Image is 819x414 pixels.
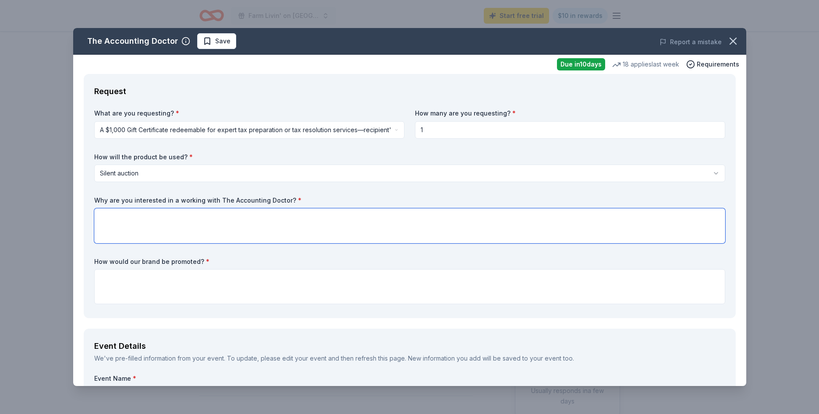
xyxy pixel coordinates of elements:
label: What are you requesting? [94,109,404,118]
div: Request [94,84,725,98]
span: Requirements [697,59,739,70]
button: Report a mistake [659,37,722,47]
div: The Accounting Doctor [87,34,178,48]
label: Why are you interested in a working with The Accounting Doctor? [94,196,725,205]
div: Event Details [94,339,725,353]
div: 18 applies last week [612,59,679,70]
div: We've pre-filled information from your event. To update, please edit your event and then refresh ... [94,353,725,364]
div: Due in 10 days [557,58,605,70]
label: Event Name [94,374,725,383]
label: How would our brand be promoted? [94,257,725,266]
label: How many are you requesting? [415,109,725,118]
button: Requirements [686,59,739,70]
label: How will the product be used? [94,153,725,161]
span: Save [215,36,230,46]
button: Save [197,33,236,49]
